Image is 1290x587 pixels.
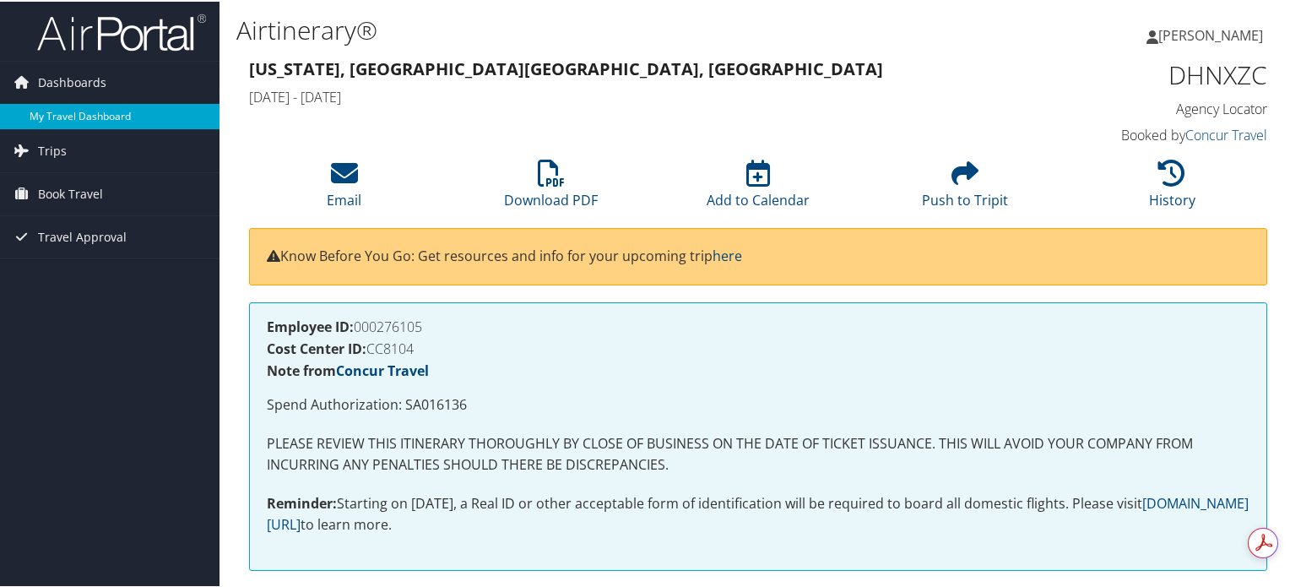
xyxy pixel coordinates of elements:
[1185,124,1267,143] a: Concur Travel
[707,167,810,208] a: Add to Calendar
[249,86,1006,105] h4: [DATE] - [DATE]
[267,244,1249,266] p: Know Before You Go: Get resources and info for your upcoming trip
[1032,124,1267,143] h4: Booked by
[1146,8,1280,59] a: [PERSON_NAME]
[37,11,206,51] img: airportal-logo.png
[38,215,127,257] span: Travel Approval
[1032,56,1267,91] h1: DHNXZC
[267,316,354,334] strong: Employee ID:
[267,393,1249,415] p: Spend Authorization: SA016136
[38,128,67,171] span: Trips
[327,167,361,208] a: Email
[267,338,366,356] strong: Cost Center ID:
[1149,167,1195,208] a: History
[249,56,883,79] strong: [US_STATE], [GEOGRAPHIC_DATA] [GEOGRAPHIC_DATA], [GEOGRAPHIC_DATA]
[336,360,429,378] a: Concur Travel
[267,340,1249,354] h4: CC8104
[267,360,429,378] strong: Note from
[38,60,106,102] span: Dashboards
[267,492,337,511] strong: Reminder:
[236,11,932,46] h1: Airtinerary®
[267,492,1249,535] p: Starting on [DATE], a Real ID or other acceptable form of identification will be required to boar...
[267,432,1249,475] p: PLEASE REVIEW THIS ITINERARY THOROUGHLY BY CLOSE OF BUSINESS ON THE DATE OF TICKET ISSUANCE. THIS...
[713,245,742,264] a: here
[1032,98,1267,117] h4: Agency Locator
[1158,24,1263,43] span: [PERSON_NAME]
[267,318,1249,332] h4: 000276105
[922,167,1008,208] a: Push to Tripit
[38,171,103,214] span: Book Travel
[504,167,598,208] a: Download PDF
